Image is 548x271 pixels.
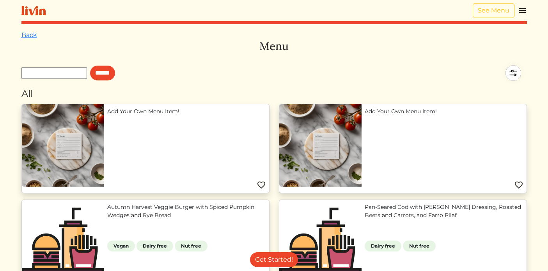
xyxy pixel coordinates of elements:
[500,59,527,87] img: filter-5a7d962c2457a2d01fc3f3b070ac7679cf81506dd4bc827d76cf1eb68fb85cd7.svg
[514,180,523,190] img: Favorite menu item
[107,203,266,219] a: Autumn Harvest Veggie Burger with Spiced Pumpkin Wedges and Rye Bread
[250,252,298,267] a: Get Started!
[257,180,266,190] img: Favorite menu item
[21,40,527,53] h3: Menu
[107,107,266,116] a: Add Your Own Menu Item!
[518,6,527,15] img: menu_hamburger-cb6d353cf0ecd9f46ceae1c99ecbeb4a00e71ca567a856bd81f57e9d8c17bb26.svg
[21,87,527,101] div: All
[21,6,46,16] img: livin-logo-a0d97d1a881af30f6274990eb6222085a2533c92bbd1e4f22c21b4f0d0e3210c.svg
[473,3,514,18] a: See Menu
[365,107,523,116] a: Add Your Own Menu Item!
[365,203,523,219] a: Pan-Seared Cod with [PERSON_NAME] Dressing, Roasted Beets and Carrots, and Farro Pilaf
[21,31,37,39] a: Back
